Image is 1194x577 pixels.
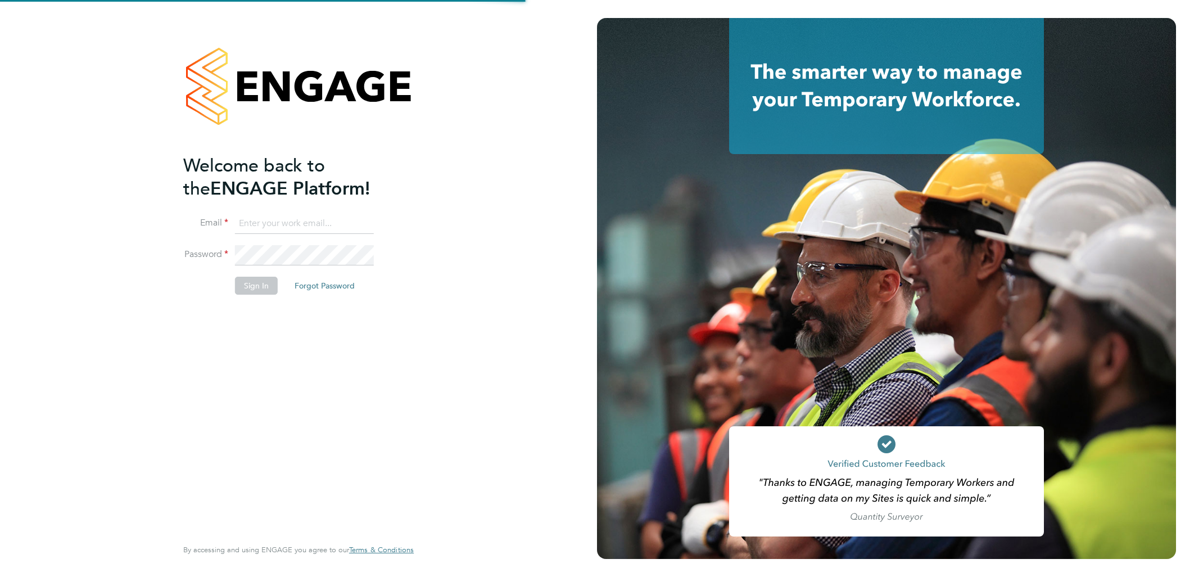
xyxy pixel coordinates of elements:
[235,277,278,295] button: Sign In
[286,277,364,295] button: Forgot Password
[349,546,414,555] a: Terms & Conditions
[235,214,374,234] input: Enter your work email...
[183,155,325,200] span: Welcome back to the
[183,249,228,260] label: Password
[183,545,414,555] span: By accessing and using ENGAGE you agree to our
[183,154,402,200] h2: ENGAGE Platform!
[183,217,228,229] label: Email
